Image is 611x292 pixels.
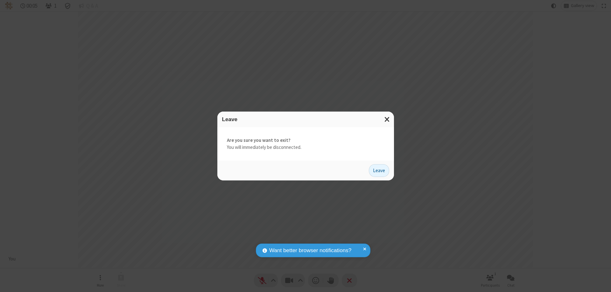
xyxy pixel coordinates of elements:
strong: Are you sure you want to exit? [227,137,384,144]
div: You will immediately be disconnected. [217,127,394,161]
h3: Leave [222,116,389,122]
span: Want better browser notifications? [269,246,351,255]
button: Leave [369,164,389,177]
button: Close modal [381,112,394,127]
